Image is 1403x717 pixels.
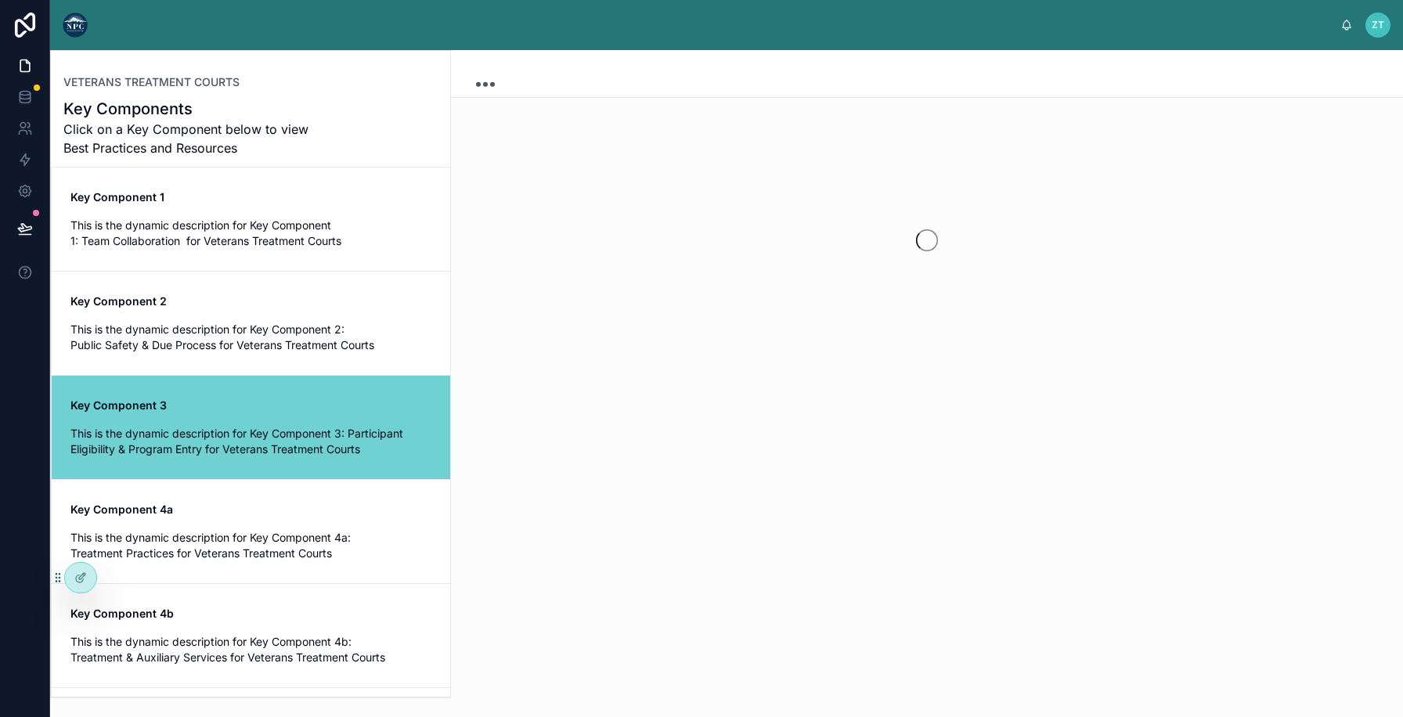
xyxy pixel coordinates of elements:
[70,322,431,353] span: This is the dynamic description for Key Component 2: Public Safety & Due Process for Veterans Tre...
[70,294,167,308] strong: Key Component 2
[63,13,88,38] img: App logo
[70,607,174,620] strong: Key Component 4b
[52,479,450,583] a: Key Component 4aThis is the dynamic description for Key Component 4a: Treatment Practices for Vet...
[63,98,320,120] h1: Key Components
[100,22,1340,28] div: scrollable content
[70,530,431,561] span: This is the dynamic description for Key Component 4a: Treatment Practices for Veterans Treatment ...
[70,218,431,249] span: This is the dynamic description for Key Component 1: Team Collaboration for Veterans Treatment Co...
[70,426,431,457] span: This is the dynamic description for Key Component 3: Participant Eligibility & Program Entry for ...
[70,503,173,516] strong: Key Component 4a
[70,634,431,665] span: This is the dynamic description for Key Component 4b: Treatment & Auxiliary Services for Veterans...
[63,74,240,90] a: VETERANS TREATMENT COURTS
[70,398,167,412] strong: Key Component 3
[52,168,450,271] a: Key Component 1This is the dynamic description for Key Component 1: Team Collaboration for Vetera...
[52,583,450,687] a: Key Component 4bThis is the dynamic description for Key Component 4b: Treatment & Auxiliary Servi...
[1372,19,1384,31] span: ZT
[70,190,164,204] strong: Key Component 1
[63,120,320,157] span: Click on a Key Component below to view Best Practices and Resources
[52,271,450,375] a: Key Component 2This is the dynamic description for Key Component 2: Public Safety & Due Process f...
[52,375,450,479] a: Key Component 3This is the dynamic description for Key Component 3: Participant Eligibility & Pro...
